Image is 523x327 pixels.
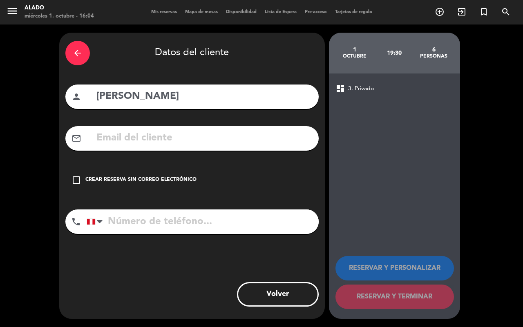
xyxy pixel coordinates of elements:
span: Disponibilidad [222,10,261,14]
span: Mis reservas [147,10,181,14]
div: 1 [335,47,375,53]
i: exit_to_app [457,7,467,17]
input: Email del cliente [96,130,313,147]
span: 3. Privado [348,84,374,93]
i: turned_in_not [479,7,489,17]
div: Datos del cliente [65,39,319,67]
i: add_circle_outline [435,7,445,17]
i: person [72,92,81,102]
span: Lista de Espera [261,10,301,14]
i: phone [71,217,81,227]
span: Pre-acceso [301,10,331,14]
span: Tarjetas de regalo [331,10,376,14]
i: search [501,7,511,17]
div: miércoles 1. octubre - 16:04 [25,12,94,20]
div: Crear reserva sin correo electrónico [85,176,197,184]
div: octubre [335,53,375,60]
div: 19:30 [374,39,414,67]
input: Nombre del cliente [96,88,313,105]
div: 6 [414,47,454,53]
i: check_box_outline_blank [72,175,81,185]
i: mail_outline [72,133,81,143]
i: arrow_back [73,48,83,58]
div: personas [414,53,454,60]
button: RESERVAR Y TERMINAR [335,285,454,309]
span: Mapa de mesas [181,10,222,14]
input: Número de teléfono... [87,209,319,234]
button: Volver [237,282,319,307]
div: Alado [25,4,94,12]
button: RESERVAR Y PERSONALIZAR [335,256,454,280]
button: menu [6,5,18,20]
div: Peru (Perú): +51 [87,210,106,234]
span: dashboard [335,84,345,93]
i: menu [6,5,18,17]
